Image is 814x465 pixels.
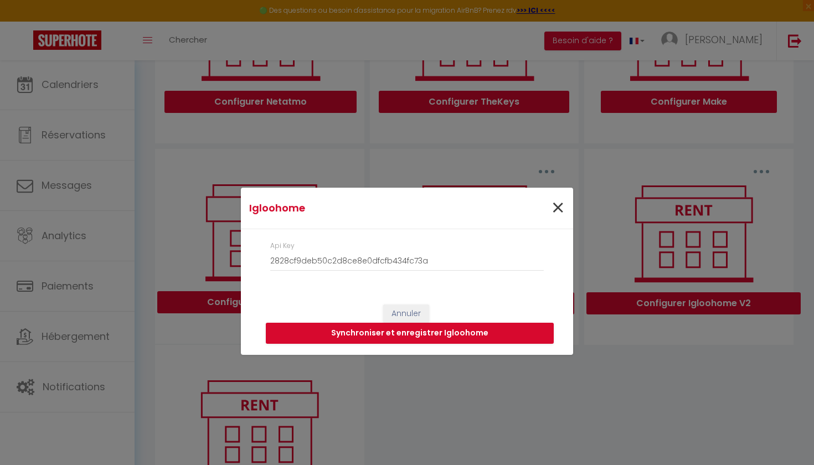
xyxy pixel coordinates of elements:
button: Synchroniser et enregistrer Igloohome [266,323,554,344]
h4: Igloohome [249,200,455,216]
span: × [551,192,565,225]
button: Annuler [383,304,429,323]
label: Api Key [270,241,295,251]
button: Close [551,197,565,220]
